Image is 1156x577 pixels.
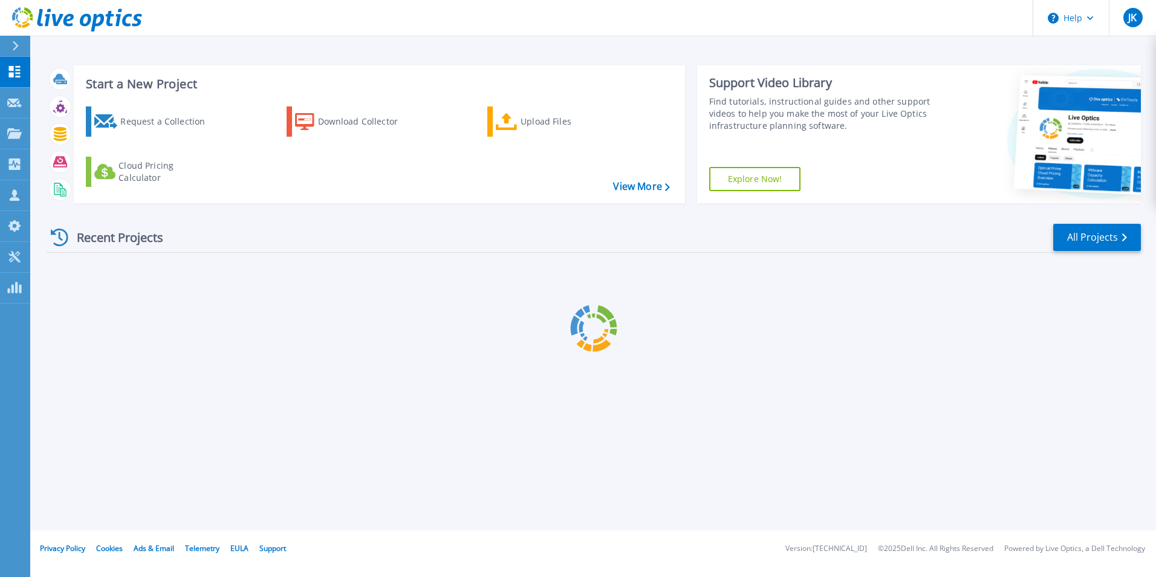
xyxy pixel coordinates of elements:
div: Download Collector [318,109,415,134]
li: Powered by Live Optics, a Dell Technology [1004,545,1145,553]
a: All Projects [1053,224,1141,251]
h3: Start a New Project [86,77,669,91]
a: Telemetry [185,543,219,553]
a: Support [259,543,286,553]
a: Cloud Pricing Calculator [86,157,221,187]
a: View More [613,181,669,192]
a: Request a Collection [86,106,221,137]
a: Upload Files [487,106,622,137]
div: Recent Projects [47,223,180,252]
div: Cloud Pricing Calculator [119,160,215,184]
li: Version: [TECHNICAL_ID] [785,545,867,553]
div: Request a Collection [120,109,217,134]
a: Explore Now! [709,167,801,191]
a: Download Collector [287,106,421,137]
div: Upload Files [521,109,617,134]
a: EULA [230,543,248,553]
a: Cookies [96,543,123,553]
li: © 2025 Dell Inc. All Rights Reserved [878,545,993,553]
div: Support Video Library [709,75,935,91]
a: Privacy Policy [40,543,85,553]
div: Find tutorials, instructional guides and other support videos to help you make the most of your L... [709,96,935,132]
span: JK [1128,13,1137,22]
a: Ads & Email [134,543,174,553]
